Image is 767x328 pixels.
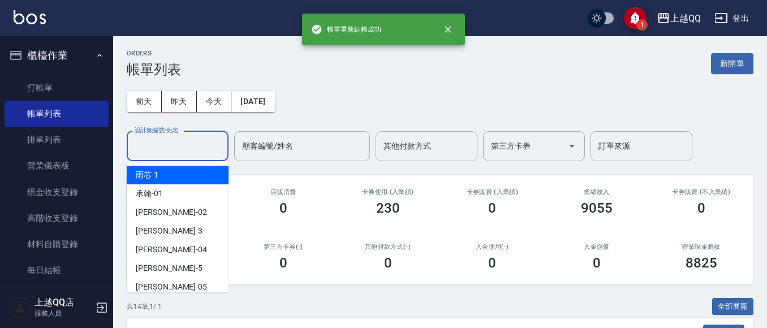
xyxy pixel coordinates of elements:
h3: 8825 [686,255,717,271]
a: 新開單 [711,58,753,68]
span: [PERSON_NAME] -02 [136,206,207,218]
h2: 營業現金應收 [662,243,740,251]
h2: 卡券使用 (入業績) [349,188,426,196]
button: [DATE] [231,91,274,112]
h2: 第三方卡券(-) [245,243,322,251]
h2: 業績收入 [558,188,636,196]
h3: 9055 [581,200,613,216]
a: 打帳單 [5,75,109,101]
button: 新開單 [711,53,753,74]
h3: 帳單列表 [127,62,181,77]
h3: 0 [279,255,287,271]
a: 高階收支登錄 [5,205,109,231]
img: Person [9,296,32,319]
h2: 店販消費 [245,188,322,196]
button: Open [563,137,581,155]
h2: 其他付款方式(-) [349,243,426,251]
a: 現金收支登錄 [5,179,109,205]
a: 掛單列表 [5,127,109,153]
h3: 0 [384,255,392,271]
span: 承翰 -01 [136,188,163,200]
p: 共 14 筆, 1 / 1 [127,301,162,312]
span: [PERSON_NAME] -3 [136,225,202,237]
a: 材料自購登錄 [5,231,109,257]
div: 上越QQ [670,11,701,25]
button: 昨天 [162,91,197,112]
h2: ORDERS [127,50,181,57]
h3: 230 [376,200,400,216]
img: Logo [14,10,46,24]
button: 前天 [127,91,162,112]
a: 營業儀表板 [5,153,109,179]
h2: 卡券販賣 (不入業績) [662,188,740,196]
button: 全部展開 [712,298,754,316]
button: 今天 [197,91,232,112]
a: 排班表 [5,284,109,310]
button: 櫃檯作業 [5,41,109,70]
h3: 0 [697,200,705,216]
span: 帳單重新結帳成功 [311,24,381,35]
h2: 入金儲值 [558,243,636,251]
h3: 0 [593,255,601,271]
a: 帳單列表 [5,101,109,127]
h2: 入金使用(-) [454,243,531,251]
h2: 卡券販賣 (入業績) [454,188,531,196]
h3: 0 [488,200,496,216]
span: [PERSON_NAME] -05 [136,281,207,293]
button: close [436,17,460,42]
span: 雨芯 -1 [136,169,158,181]
h5: 上越QQ店 [35,297,92,308]
label: 設計師編號/姓名 [135,126,179,135]
span: 1 [636,19,648,31]
h3: 0 [279,200,287,216]
h3: 0 [488,255,496,271]
button: 登出 [710,8,753,29]
a: 每日結帳 [5,257,109,283]
button: save [624,7,647,29]
span: [PERSON_NAME] -5 [136,262,202,274]
button: 上越QQ [652,7,705,30]
span: [PERSON_NAME] -04 [136,244,207,256]
p: 服務人員 [35,308,92,318]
